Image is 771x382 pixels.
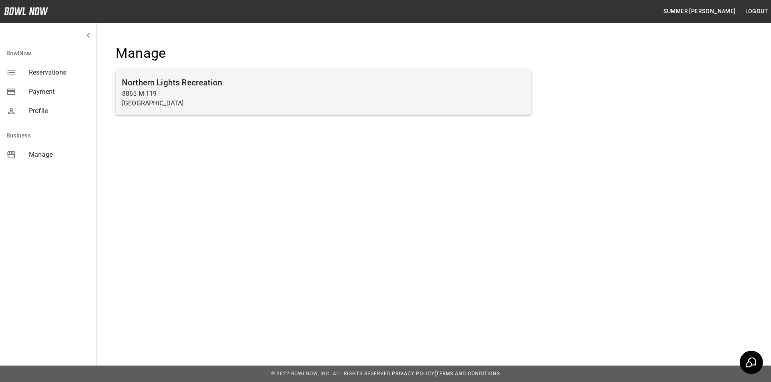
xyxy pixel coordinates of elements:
h6: Northern Lights Recreation [122,76,525,89]
a: Privacy Policy [392,371,434,376]
span: Reservations [29,68,90,77]
span: Payment [29,87,90,97]
span: © 2022 BowlNow, Inc. All Rights Reserved. [271,371,392,376]
span: Profile [29,106,90,116]
button: Logout [742,4,771,19]
button: Summer [PERSON_NAME] [660,4,739,19]
h4: Manage [116,45,531,62]
a: Terms and Conditions [436,371,500,376]
p: 8865 M-119 [122,89,525,99]
span: Manage [29,150,90,160]
p: [GEOGRAPHIC_DATA] [122,99,525,108]
img: logo [4,7,48,15]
